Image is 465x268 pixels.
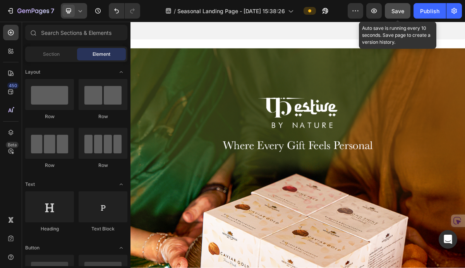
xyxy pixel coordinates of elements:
[93,51,110,58] span: Element
[177,7,285,15] span: Seasonal Landing Page - [DATE] 15:38:26
[3,3,58,19] button: 7
[130,22,465,268] iframe: Design area
[385,3,410,19] button: Save
[25,244,39,251] span: Button
[25,181,35,188] span: Text
[420,7,439,15] div: Publish
[115,242,127,254] span: Toggle open
[25,113,74,120] div: Row
[51,6,54,15] p: 7
[79,162,127,169] div: Row
[109,3,140,19] div: Undo/Redo
[43,51,60,58] span: Section
[439,230,457,249] div: Open Intercom Messenger
[174,7,176,15] span: /
[79,113,127,120] div: Row
[25,225,74,232] div: Heading
[6,142,19,148] div: Beta
[25,25,127,40] input: Search Sections & Elements
[414,3,446,19] button: Publish
[115,66,127,78] span: Toggle open
[25,162,74,169] div: Row
[79,225,127,232] div: Text Block
[115,178,127,191] span: Toggle open
[7,82,19,89] div: 450
[391,8,404,14] span: Save
[25,69,40,76] span: Layout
